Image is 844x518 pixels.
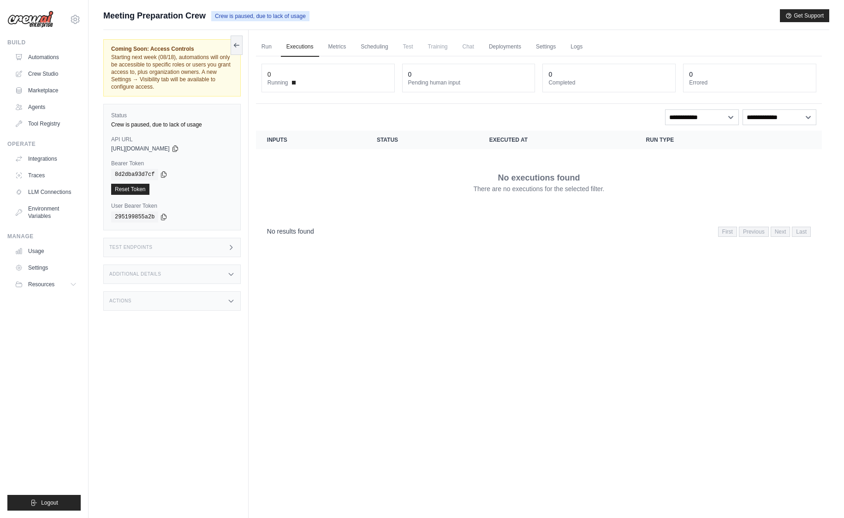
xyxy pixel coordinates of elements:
[398,37,419,56] span: Test
[111,160,233,167] label: Bearer Token
[256,37,277,57] a: Run
[422,37,453,56] span: Training is not available until the deployment is complete
[11,83,81,98] a: Marketplace
[366,131,478,149] th: Status
[11,151,81,166] a: Integrations
[457,37,480,56] span: Chat is not available until the deployment is complete
[323,37,352,57] a: Metrics
[530,37,561,57] a: Settings
[103,9,206,22] span: Meeting Preparation Crew
[11,100,81,114] a: Agents
[718,227,737,237] span: First
[109,298,131,304] h3: Actions
[780,9,829,22] button: Get Support
[281,37,319,57] a: Executions
[7,140,81,148] div: Operate
[11,50,81,65] a: Automations
[7,495,81,511] button: Logout
[498,171,580,184] p: No executions found
[792,227,811,237] span: Last
[11,277,81,292] button: Resources
[109,245,153,250] h3: Test Endpoints
[689,70,693,79] div: 0
[7,233,81,240] div: Manage
[111,121,233,128] div: Crew is paused, due to lack of usage
[111,202,233,210] label: User Bearer Token
[355,37,393,57] a: Scheduling
[11,185,81,199] a: LLM Connections
[7,39,81,46] div: Build
[408,79,529,86] dt: Pending human input
[256,219,822,243] nav: Pagination
[473,184,604,193] p: There are no executions for the selected filter.
[11,260,81,275] a: Settings
[548,79,670,86] dt: Completed
[478,131,635,149] th: Executed at
[111,184,149,195] a: Reset Token
[111,169,158,180] code: 8d2dba93d7cf
[635,131,765,149] th: Run Type
[256,131,366,149] th: Inputs
[41,499,58,506] span: Logout
[211,11,309,21] span: Crew is paused, due to lack of usage
[689,79,810,86] dt: Errored
[7,11,53,28] img: Logo
[718,227,811,237] nav: Pagination
[267,79,288,86] span: Running
[11,168,81,183] a: Traces
[11,244,81,259] a: Usage
[111,45,233,53] span: Coming Soon: Access Controls
[28,281,54,288] span: Resources
[548,70,552,79] div: 0
[111,136,233,143] label: API URL
[111,211,158,223] code: 295199855a2b
[11,66,81,81] a: Crew Studio
[267,227,314,236] p: No results found
[11,201,81,223] a: Environment Variables
[109,271,161,277] h3: Additional Details
[111,112,233,119] label: Status
[483,37,527,57] a: Deployments
[267,70,271,79] div: 0
[256,131,822,243] section: Crew executions table
[111,145,170,152] span: [URL][DOMAIN_NAME]
[771,227,791,237] span: Next
[739,227,769,237] span: Previous
[111,54,231,90] span: Starting next week (08/18), automations will only be accessible to specific roles or users you gr...
[408,70,412,79] div: 0
[11,116,81,131] a: Tool Registry
[565,37,588,57] a: Logs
